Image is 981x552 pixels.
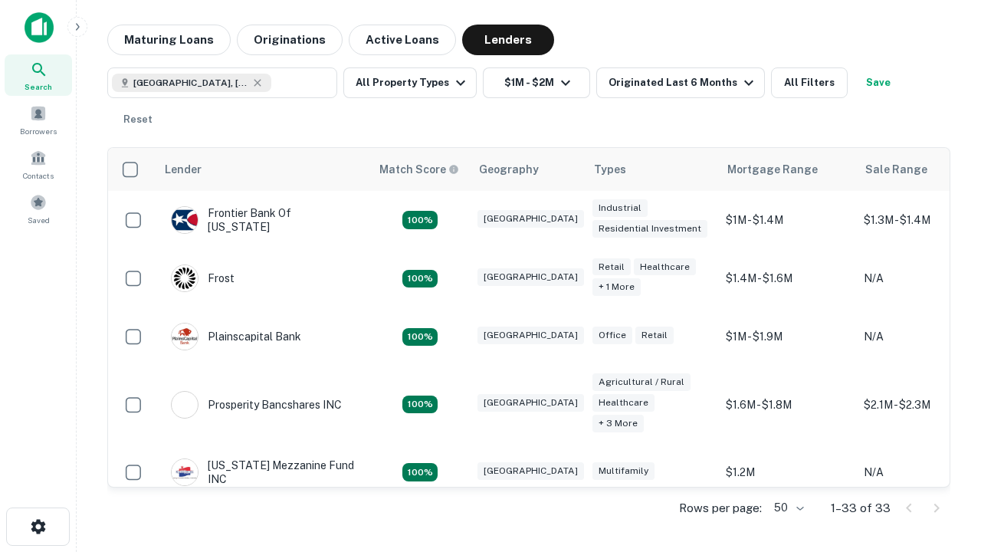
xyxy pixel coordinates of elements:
img: picture [172,459,198,485]
span: Contacts [23,169,54,182]
img: picture [172,265,198,291]
div: [GEOGRAPHIC_DATA] [477,327,584,344]
td: $1M - $1.9M [718,307,856,366]
button: Lenders [462,25,554,55]
div: Matching Properties: 4, hasApolloMatch: undefined [402,211,438,229]
div: Mortgage Range [727,160,818,179]
div: Originated Last 6 Months [609,74,758,92]
td: $1.6M - $1.8M [718,366,856,443]
div: Capitalize uses an advanced AI algorithm to match your search with the best lender. The match sco... [379,161,459,178]
span: Saved [28,214,50,226]
td: $1.4M - $1.6M [718,249,856,307]
div: Healthcare [634,258,696,276]
div: Frost [171,264,235,292]
div: [GEOGRAPHIC_DATA] [477,394,584,412]
div: Lender [165,160,202,179]
button: Originated Last 6 Months [596,67,765,98]
div: [GEOGRAPHIC_DATA] [477,462,584,480]
span: Borrowers [20,125,57,137]
td: $1M - $1.4M [718,191,856,249]
div: Retail [635,327,674,344]
th: Geography [470,148,585,191]
div: Agricultural / Rural [592,373,691,391]
div: 50 [768,497,806,519]
a: Contacts [5,143,72,185]
img: capitalize-icon.png [25,12,54,43]
button: All Property Types [343,67,477,98]
img: picture [172,392,198,418]
div: Types [594,160,626,179]
img: picture [172,324,198,350]
img: picture [172,207,198,233]
iframe: Chat Widget [904,429,981,503]
div: Office [592,327,632,344]
div: Healthcare [592,394,655,412]
button: Reset [113,104,162,135]
div: Matching Properties: 4, hasApolloMatch: undefined [402,270,438,288]
div: Retail [592,258,631,276]
div: Matching Properties: 6, hasApolloMatch: undefined [402,396,438,414]
h6: Match Score [379,161,456,178]
div: [GEOGRAPHIC_DATA] [477,268,584,286]
p: Rows per page: [679,499,762,517]
div: Matching Properties: 5, hasApolloMatch: undefined [402,463,438,481]
td: $1.2M [718,443,856,501]
a: Borrowers [5,99,72,140]
button: All Filters [771,67,848,98]
div: Matching Properties: 4, hasApolloMatch: undefined [402,328,438,347]
div: Geography [479,160,539,179]
th: Types [585,148,718,191]
th: Lender [156,148,370,191]
div: Multifamily [592,462,655,480]
th: Capitalize uses an advanced AI algorithm to match your search with the best lender. The match sco... [370,148,470,191]
button: Maturing Loans [107,25,231,55]
button: Save your search to get updates of matches that match your search criteria. [854,67,903,98]
a: Saved [5,188,72,229]
div: + 1 more [592,278,641,296]
div: Industrial [592,199,648,217]
div: Prosperity Bancshares INC [171,391,342,419]
p: 1–33 of 33 [831,499,891,517]
div: Residential Investment [592,220,707,238]
th: Mortgage Range [718,148,856,191]
a: Search [5,54,72,96]
div: [US_STATE] Mezzanine Fund INC [171,458,355,486]
div: Sale Range [865,160,927,179]
button: Originations [237,25,343,55]
span: [GEOGRAPHIC_DATA], [GEOGRAPHIC_DATA], [GEOGRAPHIC_DATA] [133,76,248,90]
div: + 3 more [592,415,644,432]
div: [GEOGRAPHIC_DATA] [477,210,584,228]
button: $1M - $2M [483,67,590,98]
button: Active Loans [349,25,456,55]
div: Frontier Bank Of [US_STATE] [171,206,355,234]
div: Plainscapital Bank [171,323,301,350]
span: Search [25,80,52,93]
